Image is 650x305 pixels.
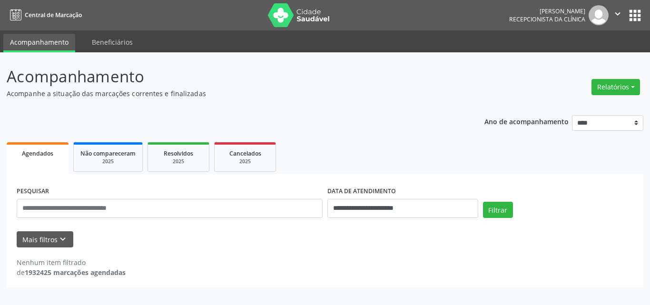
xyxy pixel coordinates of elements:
[155,158,202,165] div: 2025
[609,5,627,25] button: 
[17,231,73,248] button: Mais filtroskeyboard_arrow_down
[327,184,396,199] label: DATA DE ATENDIMENTO
[17,184,49,199] label: PESQUISAR
[509,15,585,23] span: Recepcionista da clínica
[483,202,513,218] button: Filtrar
[85,34,139,50] a: Beneficiários
[509,7,585,15] div: [PERSON_NAME]
[591,79,640,95] button: Relatórios
[7,7,82,23] a: Central de Marcação
[80,149,136,157] span: Não compareceram
[80,158,136,165] div: 2025
[484,115,569,127] p: Ano de acompanhamento
[25,268,126,277] strong: 1932425 marcações agendadas
[25,11,82,19] span: Central de Marcação
[229,149,261,157] span: Cancelados
[17,267,126,277] div: de
[58,234,68,245] i: keyboard_arrow_down
[221,158,269,165] div: 2025
[7,89,453,98] p: Acompanhe a situação das marcações correntes e finalizadas
[164,149,193,157] span: Resolvidos
[7,65,453,89] p: Acompanhamento
[17,257,126,267] div: Nenhum item filtrado
[22,149,53,157] span: Agendados
[627,7,643,24] button: apps
[3,34,75,52] a: Acompanhamento
[612,9,623,19] i: 
[589,5,609,25] img: img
